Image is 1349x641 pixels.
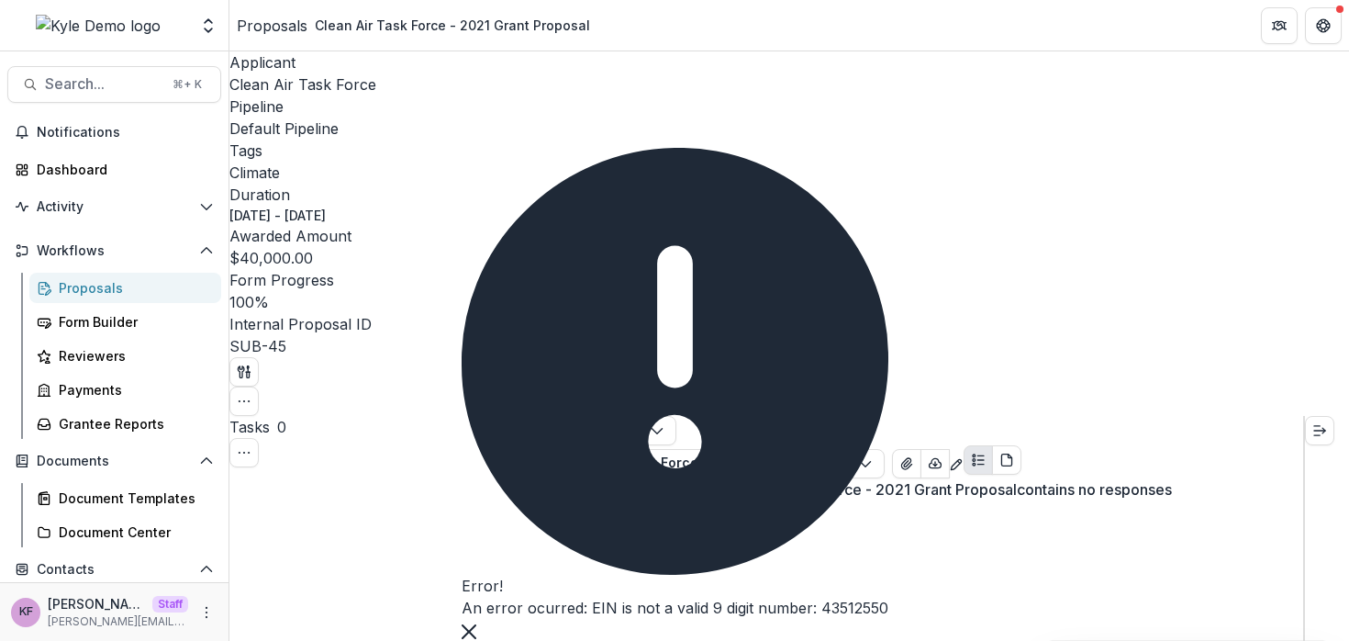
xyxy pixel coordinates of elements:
img: Kyle Demo logo [36,15,161,37]
p: Duration [229,184,1349,206]
p: Default Pipeline [229,118,339,140]
div: Form Builder [59,312,206,332]
a: Grantee Reports [29,409,221,439]
p: [PERSON_NAME][EMAIL_ADDRESS][DOMAIN_NAME] [48,613,188,630]
p: Internal Proposal ID [229,313,1349,335]
p: SUB-45 [229,335,286,357]
button: Clean Air Task Force - 2021 Grant Proposal1 [551,449,885,478]
span: Workflows [37,243,192,259]
div: Grantee Reports [59,414,206,433]
div: Reviewers [59,346,206,365]
div: Document Templates [59,489,206,508]
h3: Tasks [229,416,270,438]
button: View Attached Files [892,449,921,478]
span: Activity [37,199,192,215]
button: Open Activity [7,192,221,221]
p: Applicant [229,51,1349,73]
button: Toggle View Cancelled Tasks [229,438,259,467]
div: Clean Air Task Force - 2021 Grant Proposal [315,16,590,35]
div: Kyle Ford [19,606,33,618]
a: Reviewers [29,341,221,371]
div: Payments [59,380,206,399]
p: Tags [229,140,1349,162]
button: Open Documents [7,446,221,476]
button: Open entity switcher [195,7,221,44]
div: Proposals [59,278,206,298]
nav: breadcrumb [237,12,597,39]
button: Search... [7,66,221,103]
div: ⌘ + K [169,74,206,95]
div: Dashboard [37,160,206,179]
button: Proposal [551,416,676,445]
a: Document Center [29,517,221,547]
button: Open Contacts [7,555,221,584]
span: Search... [45,75,162,93]
p: Form Clean Air Task Force - 2021 Grant Proposal contains no responses [683,478,1172,500]
a: Document Templates [29,483,221,513]
span: Notifications [37,125,214,141]
button: Partners [1261,7,1298,44]
a: Proposals [29,273,221,303]
button: Expand right [1305,416,1334,445]
span: Documents [37,454,192,469]
div: Document Center [59,523,206,542]
p: 100 % [229,291,269,313]
button: Plaintext view [964,445,993,475]
p: $40,000.00 [229,247,313,269]
button: Get Help [1305,7,1342,44]
p: Staff [152,596,188,613]
p: [PERSON_NAME] [48,594,145,613]
a: Clean Air Task Force [229,75,376,94]
a: Payments [29,375,221,405]
a: Form Builder [29,307,221,337]
a: Proposals [237,15,307,37]
button: Edit as form [949,449,964,478]
button: PDF view [992,445,1021,475]
p: Form Progress [229,269,1349,291]
button: Notifications [7,118,221,147]
span: Climate [229,163,280,182]
p: Awarded Amount [229,225,1349,247]
button: More [195,602,217,624]
p: [DATE] - [DATE] [229,206,326,225]
a: Dashboard [7,154,221,185]
span: 0 [277,418,286,436]
p: Pipeline [229,96,1349,118]
button: Open Workflows [7,236,221,265]
span: Contacts [37,562,192,578]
